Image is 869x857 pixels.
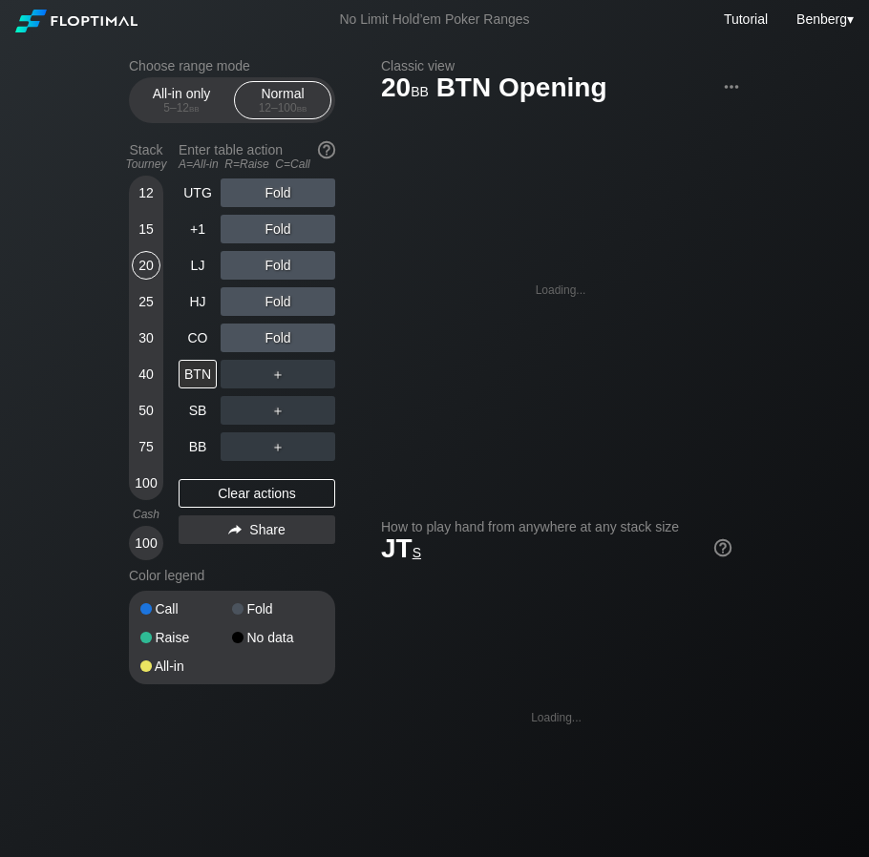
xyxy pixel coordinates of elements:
h2: Classic view [381,58,740,73]
div: No data [232,631,324,644]
div: Fold [221,215,335,243]
div: Clear actions [179,479,335,508]
span: bb [411,79,429,100]
div: Color legend [129,560,335,591]
div: 50 [132,396,160,425]
div: LJ [179,251,217,280]
h2: Choose range mode [129,58,335,73]
img: Floptimal logo [15,10,138,32]
div: BB [179,432,217,461]
img: share.864f2f62.svg [228,525,242,535]
div: 20 [132,251,160,280]
div: Loading... [531,711,582,724]
img: ellipsis.fd386fe8.svg [721,76,742,97]
span: bb [189,101,200,115]
div: UTG [179,178,217,207]
div: CO [179,324,217,352]
div: HJ [179,287,217,316]
div: BTN [179,360,217,388]
div: Tourney [121,157,171,171]
div: Call [140,602,232,616]
div: Cash [121,508,171,521]
div: Fold [221,287,335,316]
div: Fold [221,324,335,352]
div: Fold [221,178,335,207]
div: 40 [132,360,160,388]
div: ＋ [221,396,335,425]
div: All-in [140,659,232,673]
div: Enter table action [179,135,335,178]
span: Benberg [796,11,847,27]
span: bb [297,101,307,115]
span: BTN Opening [434,73,610,105]
div: Share [179,515,335,544]
div: 30 [132,324,160,352]
h2: How to play hand from anywhere at any stack size [381,519,731,534]
div: 75 [132,432,160,461]
div: All-in only [138,82,225,118]
div: 100 [132,469,160,497]
span: 20 [378,73,432,105]
div: Fold [232,602,324,616]
img: help.32db89a4.svg [316,139,337,160]
div: A=All-in R=Raise C=Call [179,157,335,171]
div: No Limit Hold’em Poker Ranges [310,11,558,31]
div: 5 – 12 [141,101,222,115]
div: Normal [239,82,327,118]
div: +1 [179,215,217,243]
div: Raise [140,631,232,644]
div: 12 – 100 [243,101,323,115]
div: 100 [132,529,160,557]
div: Loading... [536,283,586,297]
div: Fold [221,251,335,280]
span: JT [381,533,421,563]
div: 25 [132,287,160,316]
div: 12 [132,178,160,207]
div: 15 [132,215,160,243]
div: ＋ [221,432,335,461]
div: ＋ [221,360,335,388]
div: ▾ [792,9,857,30]
a: Tutorial [724,11,768,27]
div: SB [179,396,217,425]
img: help.32db89a4.svg [712,537,733,558]
div: Stack [121,135,171,178]
span: s [413,540,421,561]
